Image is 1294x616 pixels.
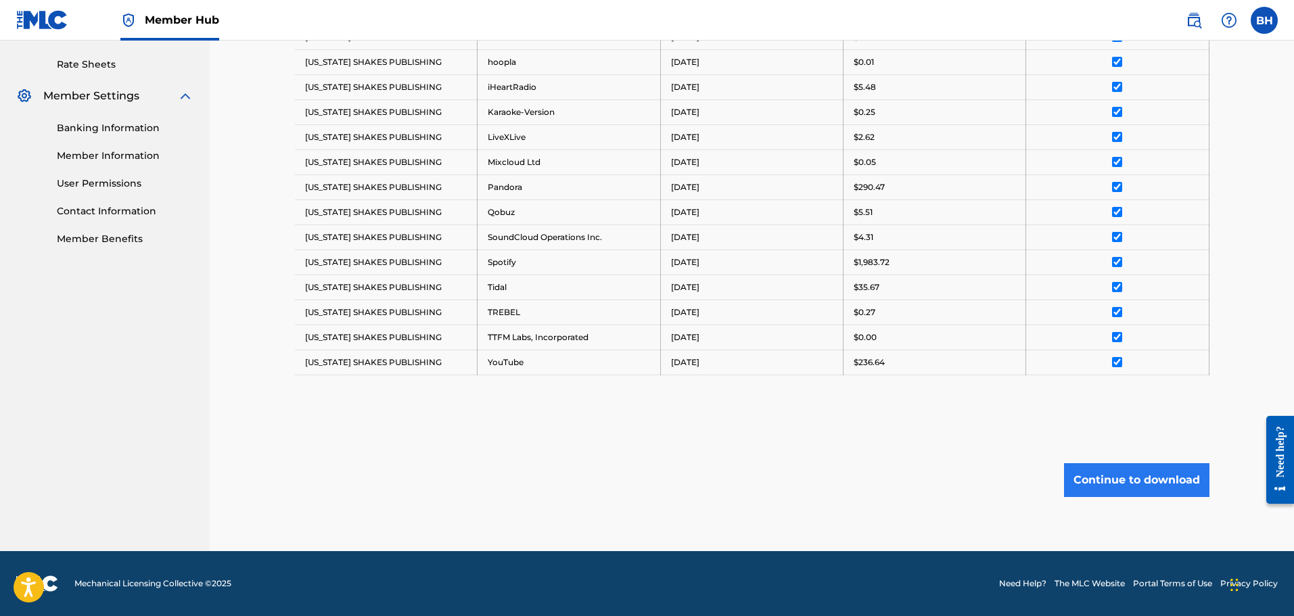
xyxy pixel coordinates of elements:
p: $2.62 [854,131,875,143]
img: expand [177,88,193,104]
td: Spotify [478,250,660,275]
div: Help [1216,7,1243,34]
a: Banking Information [57,121,193,135]
td: [DATE] [660,300,843,325]
p: $5.48 [854,81,876,93]
td: Qobuz [478,199,660,224]
td: [US_STATE] SHAKES PUBLISHING [295,49,478,74]
img: help [1221,12,1237,28]
td: [US_STATE] SHAKES PUBLISHING [295,174,478,199]
img: Member Settings [16,88,32,104]
p: $35.67 [854,281,879,293]
td: [US_STATE] SHAKES PUBLISHING [295,74,478,99]
img: MLC Logo [16,10,68,30]
td: Mixcloud Ltd [478,149,660,174]
a: Member Information [57,149,193,163]
td: iHeartRadio [478,74,660,99]
a: Rate Sheets [57,57,193,72]
iframe: Resource Center [1256,405,1294,514]
img: logo [16,575,58,592]
a: Privacy Policy [1220,577,1278,590]
span: Member Hub [145,12,219,28]
td: YouTube [478,350,660,375]
td: LiveXLive [478,124,660,149]
span: Member Settings [43,88,139,104]
p: $0.27 [854,306,875,318]
td: [DATE] [660,74,843,99]
td: hoopla [478,49,660,74]
td: [US_STATE] SHAKES PUBLISHING [295,325,478,350]
p: $236.64 [854,356,885,369]
p: $5.51 [854,206,873,218]
img: search [1186,12,1202,28]
a: Portal Terms of Use [1133,577,1212,590]
td: TREBEL [478,300,660,325]
p: $4.31 [854,231,873,243]
td: [US_STATE] SHAKES PUBLISHING [295,300,478,325]
iframe: Chat Widget [1226,551,1294,616]
td: [DATE] [660,350,843,375]
td: [US_STATE] SHAKES PUBLISHING [295,124,478,149]
button: Continue to download [1064,463,1209,497]
a: Member Benefits [57,232,193,246]
td: [DATE] [660,250,843,275]
td: [DATE] [660,224,843,250]
p: $290.47 [854,181,885,193]
td: [DATE] [660,325,843,350]
a: Contact Information [57,204,193,218]
td: [US_STATE] SHAKES PUBLISHING [295,250,478,275]
td: [DATE] [660,174,843,199]
span: Mechanical Licensing Collective © 2025 [74,577,231,590]
td: [US_STATE] SHAKES PUBLISHING [295,350,478,375]
td: [DATE] [660,49,843,74]
td: SoundCloud Operations Inc. [478,224,660,250]
a: Need Help? [999,577,1046,590]
p: $0.00 [854,331,877,343]
td: Pandora [478,174,660,199]
td: [DATE] [660,199,843,224]
td: [US_STATE] SHAKES PUBLISHING [295,149,478,174]
td: [US_STATE] SHAKES PUBLISHING [295,99,478,124]
a: Public Search [1180,7,1207,34]
td: [US_STATE] SHAKES PUBLISHING [295,199,478,224]
a: User Permissions [57,176,193,191]
td: [US_STATE] SHAKES PUBLISHING [295,224,478,250]
img: Top Rightsholder [120,12,137,28]
div: Drag [1230,565,1239,605]
td: [DATE] [660,124,843,149]
td: [DATE] [660,275,843,300]
td: [DATE] [660,149,843,174]
p: $0.25 [854,106,875,118]
td: [DATE] [660,99,843,124]
p: $0.01 [854,56,874,68]
p: $1,983.72 [854,256,889,268]
td: [US_STATE] SHAKES PUBLISHING [295,275,478,300]
a: The MLC Website [1055,577,1125,590]
td: Tidal [478,275,660,300]
p: $0.05 [854,156,876,168]
td: Karaoke-Version [478,99,660,124]
td: TTFM Labs, Incorporated [478,325,660,350]
div: User Menu [1251,7,1278,34]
